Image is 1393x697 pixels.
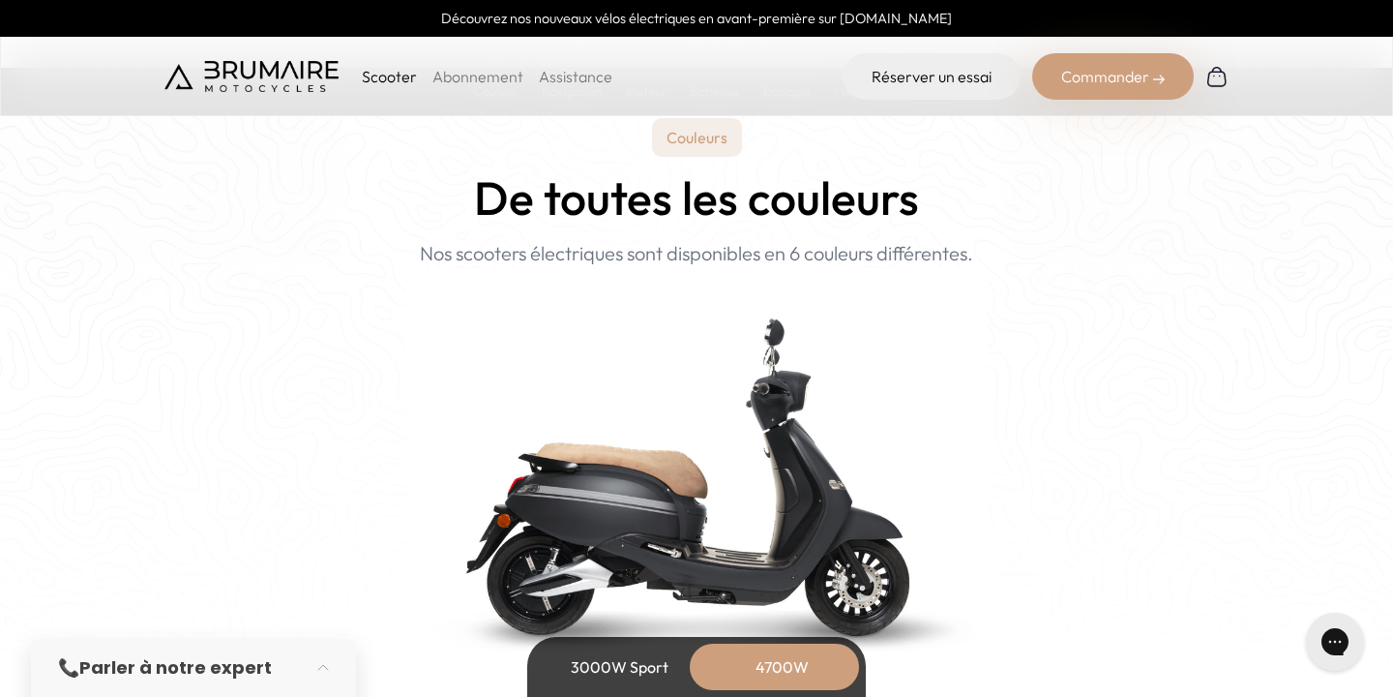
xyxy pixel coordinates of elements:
[1205,65,1229,88] img: Panier
[474,172,919,224] h2: De toutes les couleurs
[362,65,417,88] p: Scooter
[164,61,339,92] img: Brumaire Motocycles
[432,67,523,86] a: Abonnement
[652,118,742,157] p: Couleurs
[704,644,859,690] div: 4700W
[843,53,1021,100] a: Réserver un essai
[542,644,696,690] div: 3000W Sport
[420,239,973,268] p: Nos scooters électriques sont disponibles en 6 couleurs différentes.
[1032,53,1194,100] div: Commander
[1153,74,1165,85] img: right-arrow-2.png
[1296,606,1374,678] iframe: Gorgias live chat messenger
[539,67,612,86] a: Assistance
